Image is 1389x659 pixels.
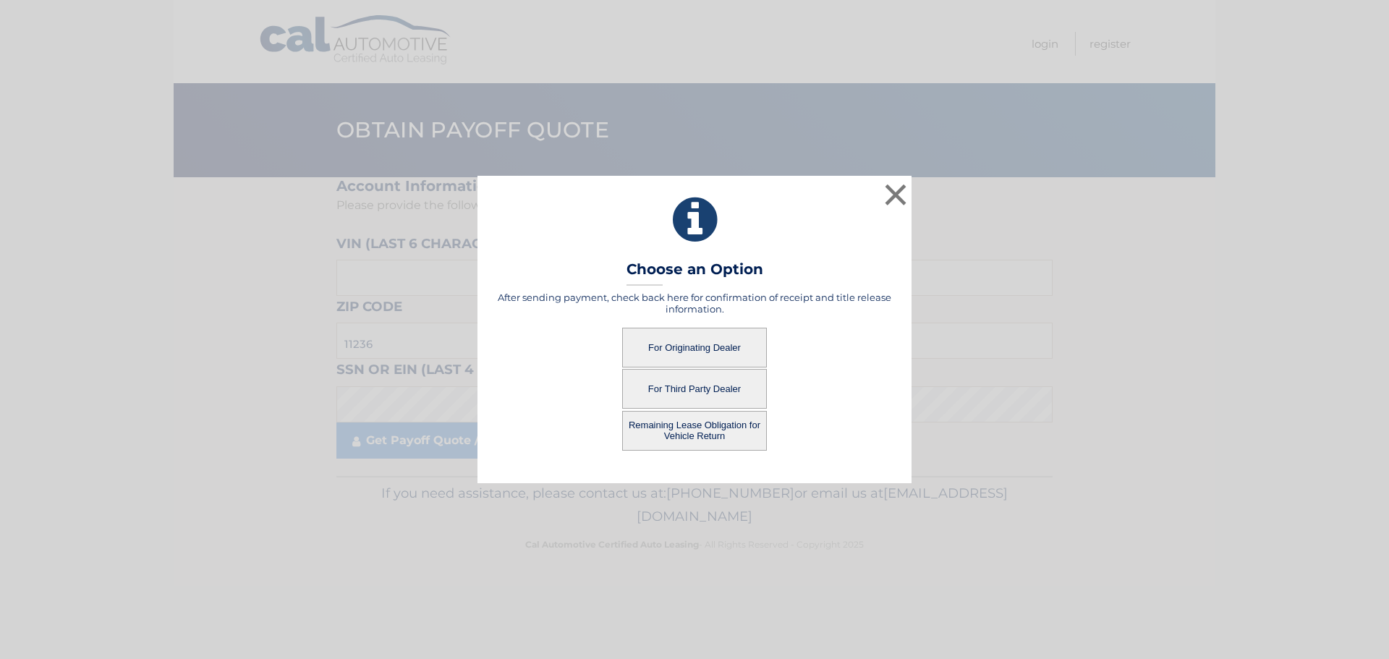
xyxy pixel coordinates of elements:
h5: After sending payment, check back here for confirmation of receipt and title release information. [496,292,893,315]
button: × [881,180,910,209]
button: For Originating Dealer [622,328,767,367]
h3: Choose an Option [626,260,763,286]
button: For Third Party Dealer [622,369,767,409]
button: Remaining Lease Obligation for Vehicle Return [622,411,767,451]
